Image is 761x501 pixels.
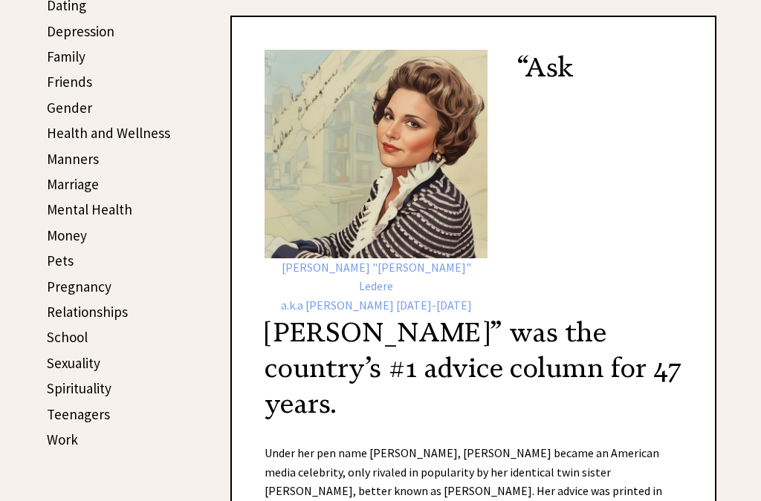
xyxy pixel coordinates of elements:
[47,405,110,423] a: Teenagers
[47,175,99,193] a: Marriage
[47,150,99,168] a: Manners
[47,354,100,372] a: Sexuality
[47,226,87,244] a: Money
[47,99,92,117] a: Gender
[47,303,128,321] a: Relationships
[47,73,92,91] a: Friends
[265,50,488,258] img: Ann6a%20v2%20bg%20lg.png
[47,328,88,346] a: School
[47,124,170,142] a: Health and Wellness
[47,379,111,397] a: Spirituality
[47,278,111,295] a: Pregnancy
[265,50,517,315] div: [PERSON_NAME] "[PERSON_NAME]" Ledere a.k.a [PERSON_NAME] [DATE]-[DATE]
[47,430,78,448] a: Work
[47,252,74,269] a: Pets
[47,22,114,40] a: Depression
[47,200,132,218] a: Mental Health
[47,48,85,65] a: Family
